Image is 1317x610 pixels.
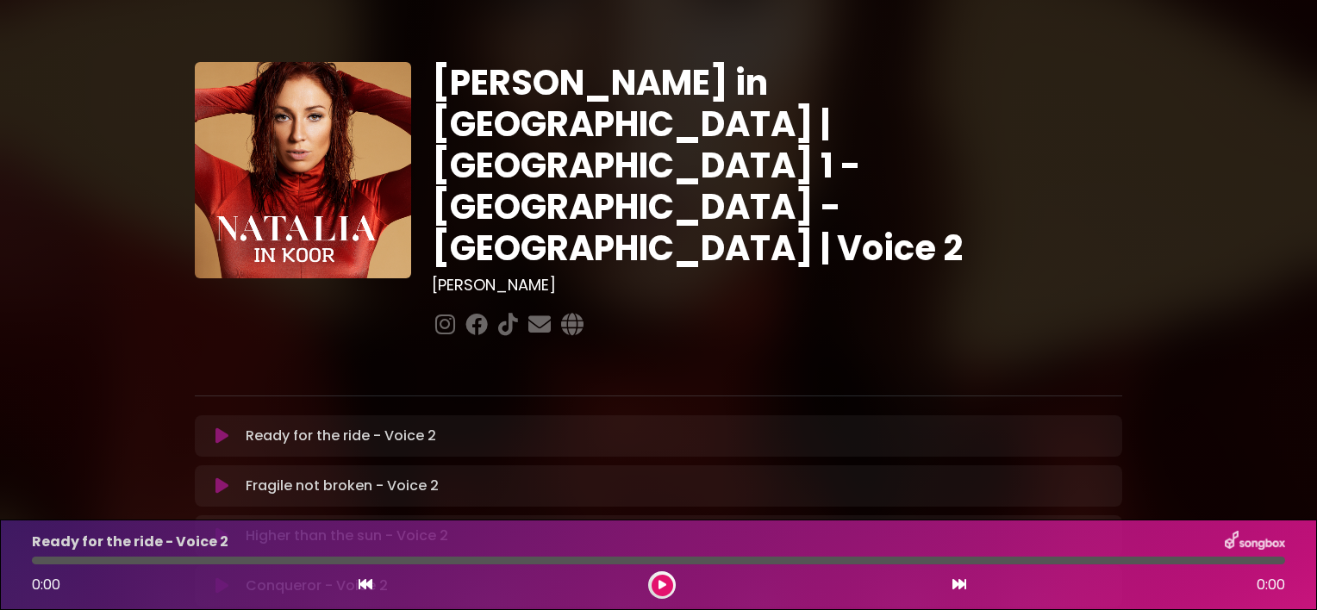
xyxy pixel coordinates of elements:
[1257,575,1285,595] span: 0:00
[246,476,439,496] p: Fragile not broken - Voice 2
[432,62,1122,269] h1: [PERSON_NAME] in [GEOGRAPHIC_DATA] | [GEOGRAPHIC_DATA] 1 - [GEOGRAPHIC_DATA] - [GEOGRAPHIC_DATA] ...
[195,62,411,278] img: YTVS25JmS9CLUqXqkEhs
[246,426,436,446] p: Ready for the ride - Voice 2
[32,532,228,552] p: Ready for the ride - Voice 2
[432,276,1122,295] h3: [PERSON_NAME]
[1225,531,1285,553] img: songbox-logo-white.png
[32,575,60,594] span: 0:00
